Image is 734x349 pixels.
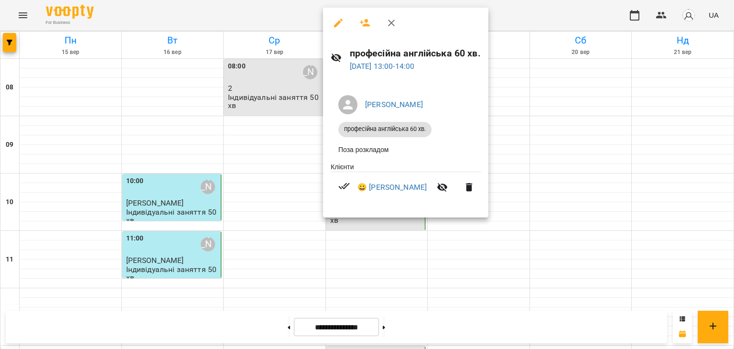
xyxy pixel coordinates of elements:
[338,125,432,133] span: професійна англійська 60 хв.
[365,100,423,109] a: [PERSON_NAME]
[331,162,481,207] ul: Клієнти
[357,182,427,193] a: 😀 [PERSON_NAME]
[338,180,350,192] svg: Візит сплачено
[331,141,481,158] li: Поза розкладом
[350,62,415,71] a: [DATE] 13:00-14:00
[350,46,481,61] h6: професійна англійська 60 хв.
